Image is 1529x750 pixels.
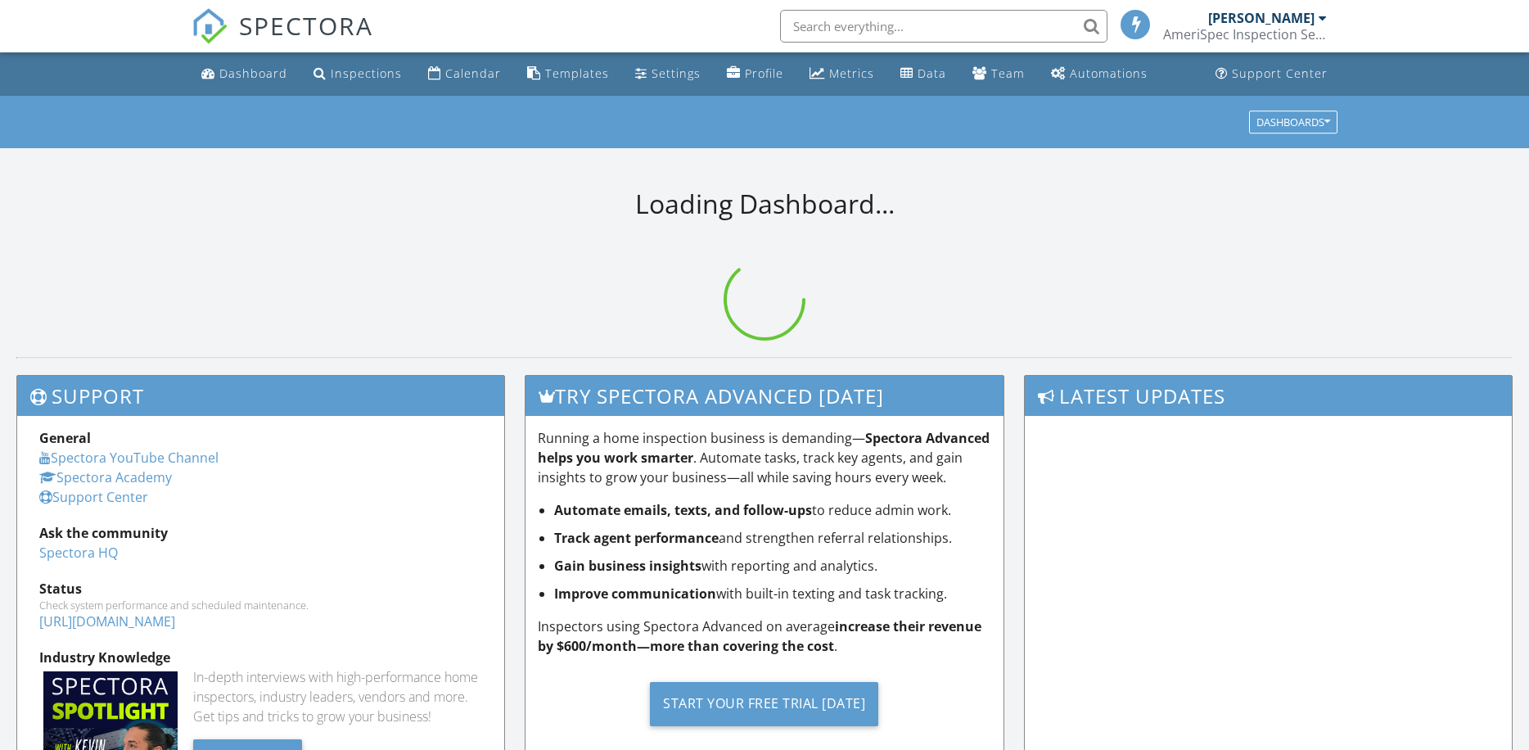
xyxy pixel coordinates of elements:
a: Spectora YouTube Channel [39,449,219,467]
a: Inspections [307,59,408,89]
strong: General [39,429,91,447]
a: Company Profile [720,59,790,89]
button: Dashboards [1249,111,1337,133]
strong: Automate emails, texts, and follow-ups [554,501,812,519]
a: Automations (Basic) [1044,59,1154,89]
strong: Gain business insights [554,557,701,575]
a: SPECTORA [192,22,373,56]
strong: Improve communication [554,585,716,603]
a: Spectora Academy [39,468,172,486]
div: Ask the community [39,523,482,543]
a: Templates [521,59,616,89]
h3: Support [17,376,504,416]
div: Dashboard [219,66,287,81]
div: Profile [745,66,783,81]
div: Metrics [829,66,874,81]
a: Data [894,59,953,89]
div: Automations [1070,66,1148,81]
div: Calendar [445,66,501,81]
a: Team [966,59,1031,89]
li: with built-in texting and task tracking. [554,584,990,603]
li: with reporting and analytics. [554,556,990,576]
div: Industry Knowledge [39,648,482,667]
div: Support Center [1232,66,1328,81]
div: Check system performance and scheduled maintenance. [39,599,482,612]
a: Support Center [1209,59,1334,89]
img: The Best Home Inspection Software - Spectora [192,8,228,44]
a: [URL][DOMAIN_NAME] [39,612,175,630]
div: AmeriSpec Inspection Services [1163,26,1327,43]
div: Templates [545,66,609,81]
h3: Latest Updates [1025,376,1512,416]
strong: Spectora Advanced helps you work smarter [538,429,990,467]
div: Team [991,66,1025,81]
a: Spectora HQ [39,544,118,562]
a: Dashboard [195,59,294,89]
a: Settings [629,59,707,89]
li: and strengthen referral relationships. [554,528,990,548]
strong: increase their revenue by $600/month—more than covering the cost [538,617,981,655]
h3: Try spectora advanced [DATE] [525,376,1003,416]
div: Inspections [331,66,402,81]
div: [PERSON_NAME] [1208,10,1315,26]
div: Settings [652,66,701,81]
div: In-depth interviews with high-performance home inspectors, industry leaders, vendors and more. Ge... [193,667,482,726]
strong: Track agent performance [554,529,719,547]
p: Inspectors using Spectora Advanced on average . [538,617,990,656]
div: Status [39,579,482,599]
div: Start Your Free Trial [DATE] [650,682,878,726]
span: SPECTORA [239,8,373,43]
p: Running a home inspection business is demanding— . Automate tasks, track key agents, and gain ins... [538,428,990,487]
div: Dashboards [1256,116,1330,128]
div: Data [918,66,946,81]
a: Metrics [803,59,881,89]
a: Start Your Free Trial [DATE] [538,669,990,739]
input: Search everything... [780,10,1107,43]
a: Calendar [422,59,507,89]
li: to reduce admin work. [554,500,990,520]
a: Support Center [39,488,148,506]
